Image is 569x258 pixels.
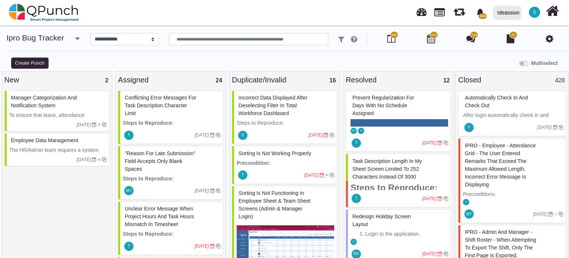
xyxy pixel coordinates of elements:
span: T [128,244,130,248]
span: 16 [329,77,336,84]
i: Home [546,4,559,18]
strong: Steps to Reproduce: [123,120,174,126]
span: V [468,125,470,129]
a: bell fill104 [472,0,490,24]
span: MY [352,130,355,132]
span: S [241,133,244,137]
span: #77124 [239,190,310,219]
i: [DATE] [195,244,209,249]
span: #61245 [239,150,311,156]
i: Due Date [438,141,442,145]
i: Due Date [210,244,215,248]
span: #81774 [352,158,422,180]
span: Vinusha [463,199,469,205]
i: Clone [216,244,220,248]
i: Low [98,157,101,162]
b: Multiselect [531,60,558,66]
i: Clone [559,125,563,130]
span: Selvarani [358,128,364,134]
span: #45592 [465,95,528,108]
span: T [241,173,244,177]
div: Assigned [118,74,223,85]
i: [DATE] [422,196,437,201]
div: Notification [474,6,487,19]
span: Mohammed Yakub Raza Khan A [124,186,134,195]
strong: Precondition: [237,160,270,166]
i: [DATE] [195,188,209,193]
span: Selvarani [529,7,540,18]
i: Due Date [438,196,442,201]
i: Due Date [549,212,553,216]
i: Due Date [210,133,215,137]
span: V [465,201,467,203]
span: T [355,197,358,200]
span: Mohammed Yakub Raza Khan A [464,209,474,219]
a: Ideassion [490,0,524,25]
span: #83011 [125,95,196,116]
i: Due Date [320,173,324,177]
span: #64923 [11,137,78,143]
i: [DATE] [77,157,91,162]
i: Clone [102,123,106,127]
i: Clone [330,133,334,137]
span: #71643 [239,95,307,116]
i: Punch Discussion [466,34,475,43]
span: Iteration [454,4,465,16]
span: Projects [434,5,445,16]
strong: Steps to Reproduce: [123,176,174,182]
i: [DATE] [537,125,552,130]
span: S [533,10,536,14]
i: Clone [444,141,448,145]
span: 482 [392,33,397,38]
i: e.g: punch or !ticket or &Type or #Status or @username or $priority or *iteration or ^additionalf... [351,36,357,43]
span: Vinusha [464,123,474,132]
span: MY [466,212,472,216]
li: Login to the application. [365,230,448,238]
span: T [128,133,130,137]
span: #82959 [125,206,194,227]
strong: Steps to Reproduce: [351,183,438,193]
div: Resolved [346,74,451,85]
span: 2 [105,77,108,84]
i: Clone [330,173,334,177]
p: The HR/Admin team requires a system that ensures that employee records remain accurate and up-to-... [9,146,107,209]
span: #81786 [352,213,411,227]
div: Ideassion [497,6,520,19]
p: Preconditions: [463,190,563,198]
i: Board [387,34,395,43]
span: Selvarani [238,131,247,140]
span: Mohammed Yakub Raza Khan A [351,128,357,134]
i: Clone [559,212,563,216]
p: Steps to Reproduce: [237,119,334,127]
i: [DATE] [304,173,319,178]
i: Clone [102,157,106,162]
span: Thalha [352,138,361,148]
i: [DATE] [422,140,437,146]
span: Thalha [238,170,247,180]
i: [DATE] [195,133,209,138]
p: To ensure that leave, attendance regularization, and timesheet requests are routed to the appropr... [9,111,107,166]
span: #61256 [465,143,536,187]
i: [DATE] [309,133,323,138]
span: S [361,130,362,132]
i: Due Date [438,252,442,256]
span: S [353,241,355,243]
span: 428 [555,77,565,84]
p: After login automatically check in and check out [463,111,563,127]
span: 479 [431,33,437,38]
span: 104 [478,13,486,19]
span: Dashboard [417,4,427,16]
i: Due Date [92,123,96,127]
i: [DATE] [422,251,437,257]
img: qpunch-sp.fa6292f.png [9,1,79,24]
i: Due Date [92,157,96,162]
i: Document Library [507,34,514,43]
span: 20 [512,33,515,38]
div: New [4,74,110,85]
i: Due Date [210,189,215,193]
i: Clone [216,133,220,137]
i: Low [325,173,328,177]
span: MY [353,252,359,256]
i: [DATE] [77,122,91,127]
i: Clone [444,252,448,256]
